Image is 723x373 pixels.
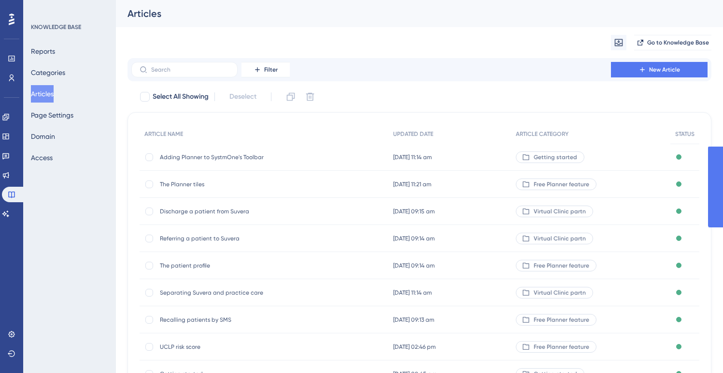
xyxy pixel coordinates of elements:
span: Virtual Clinic partn [534,289,586,297]
span: Recalling patients by SMS [160,316,314,324]
span: [DATE] 02:46 pm [393,343,436,351]
div: Articles [128,7,687,20]
span: UCLP risk score [160,343,314,351]
span: Free Planner feature [534,343,589,351]
button: Page Settings [31,106,73,124]
span: The Planner tiles [160,180,314,188]
button: New Article [611,62,708,77]
span: Free Planner feature [534,180,589,188]
span: [DATE] 11:14 am [393,153,432,161]
span: Separating Suvera and practice care [160,289,314,297]
span: Free Planner feature [534,316,589,324]
span: Getting started [534,153,577,161]
button: Domain [31,128,55,145]
button: Articles [31,85,54,103]
span: Referring a patient to Suvera [160,235,314,242]
button: Categories [31,64,65,81]
span: [DATE] 11:14 am [393,289,432,297]
span: ARTICLE NAME [144,130,183,138]
span: [DATE] 11:21 am [393,180,431,188]
span: Discharge a patient from Suvera [160,208,314,215]
div: KNOWLEDGE BASE [31,23,81,31]
span: Deselect [229,91,256,103]
span: Filter [264,66,278,74]
span: Virtual Clinic partn [534,208,586,215]
span: UPDATED DATE [393,130,433,138]
span: Go to Knowledge Base [647,39,709,46]
input: Search [151,66,229,73]
span: New Article [649,66,680,74]
span: Adding Planner to SystmOne's Toolbar [160,153,314,161]
span: ARTICLE CATEGORY [516,130,568,138]
span: [DATE] 09:14 am [393,262,435,269]
span: [DATE] 09:13 am [393,316,434,324]
button: Go to Knowledge Base [634,35,711,50]
span: Free Planner feature [534,262,589,269]
button: Deselect [221,88,265,105]
span: Virtual Clinic partn [534,235,586,242]
span: [DATE] 09:15 am [393,208,435,215]
span: The patient profile [160,262,314,269]
button: Filter [241,62,290,77]
span: STATUS [675,130,695,138]
iframe: UserGuiding AI Assistant Launcher [682,335,711,364]
button: Access [31,149,53,166]
span: [DATE] 09:14 am [393,235,435,242]
span: Select All Showing [153,91,209,103]
button: Reports [31,43,55,60]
